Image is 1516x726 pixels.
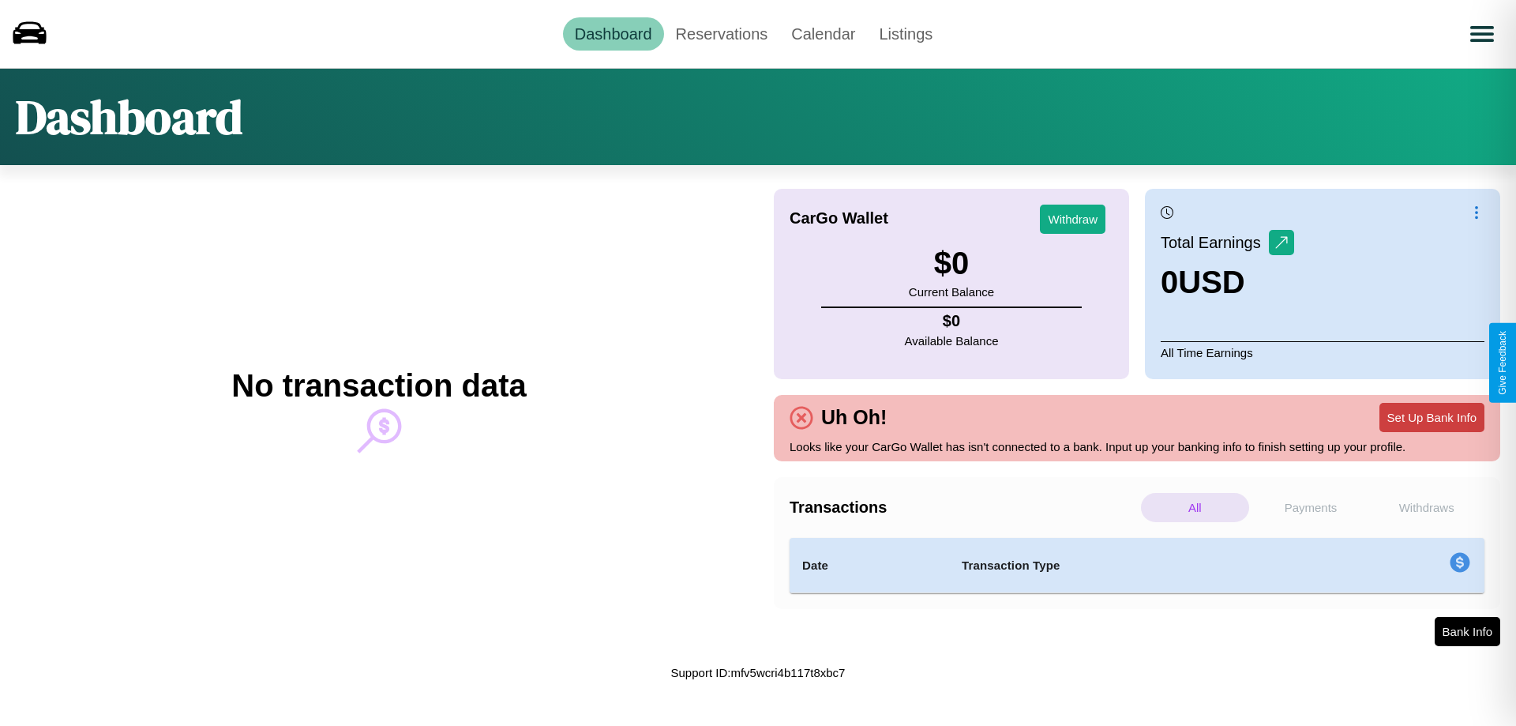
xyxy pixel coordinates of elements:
table: simple table [790,538,1484,593]
h4: Uh Oh! [813,406,895,429]
a: Calendar [779,17,867,51]
button: Withdraw [1040,205,1105,234]
button: Set Up Bank Info [1379,403,1484,432]
h4: Date [802,556,936,575]
p: Looks like your CarGo Wallet has isn't connected to a bank. Input up your banking info to finish ... [790,436,1484,457]
h3: $ 0 [909,246,994,281]
p: Total Earnings [1161,228,1269,257]
button: Bank Info [1435,617,1500,646]
p: All [1141,493,1249,522]
p: All Time Earnings [1161,341,1484,363]
p: Current Balance [909,281,994,303]
p: Available Balance [905,330,999,352]
h4: CarGo Wallet [790,209,888,228]
a: Dashboard [563,17,664,51]
h3: 0 USD [1161,265,1294,300]
p: Withdraws [1372,493,1480,522]
h4: $ 0 [905,312,999,330]
p: Support ID: mfv5wcri4b117t8xbc7 [671,662,846,683]
h1: Dashboard [16,85,242,149]
div: Give Feedback [1497,331,1508,395]
button: Open menu [1460,12,1504,56]
h2: No transaction data [231,368,526,404]
p: Payments [1257,493,1365,522]
a: Listings [867,17,944,51]
h4: Transactions [790,498,1137,517]
h4: Transaction Type [962,556,1320,575]
a: Reservations [664,17,780,51]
